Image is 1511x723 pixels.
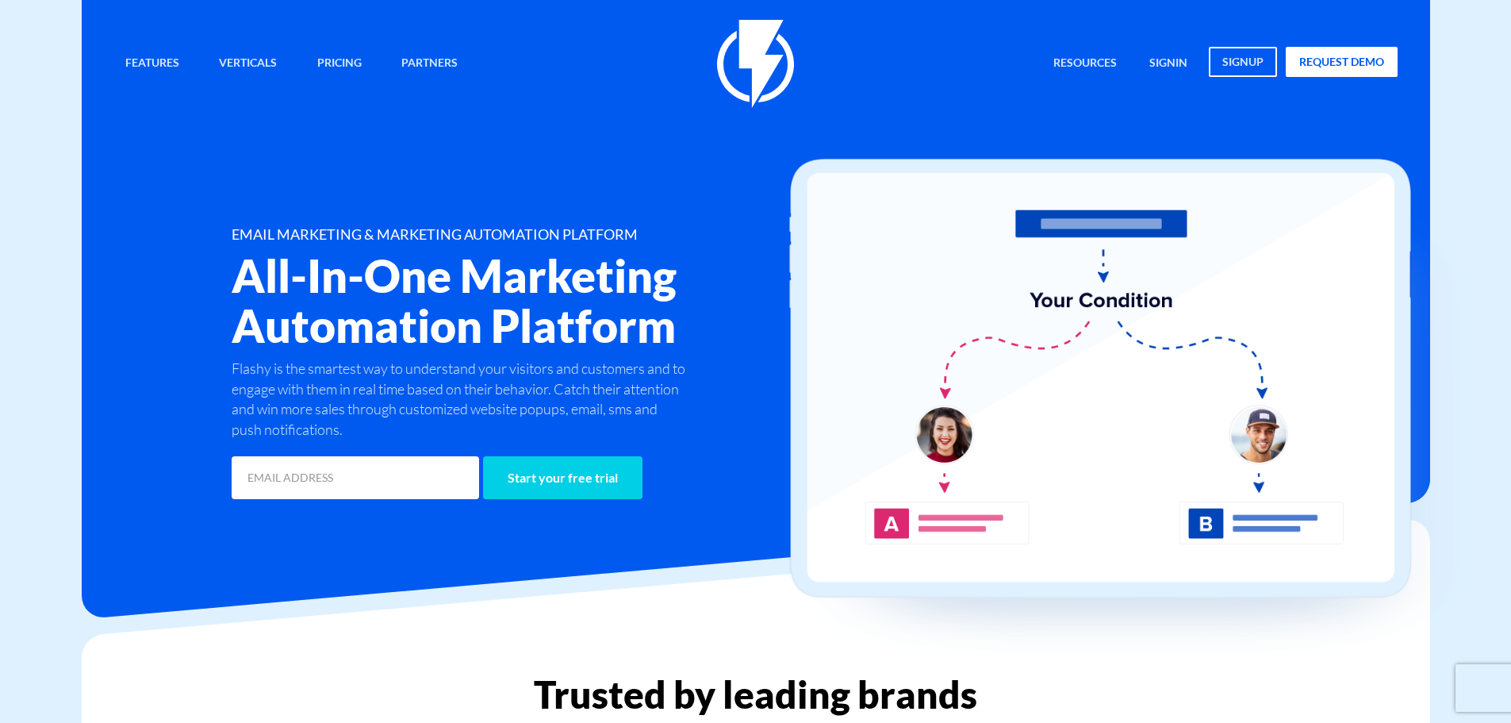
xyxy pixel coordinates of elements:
h1: EMAIL MARKETING & MARKETING AUTOMATION PLATFORM [232,227,850,243]
a: Features [113,47,191,81]
h2: Trusted by leading brands [82,674,1430,715]
a: Resources [1041,47,1129,81]
h2: All-In-One Marketing Automation Platform [232,251,850,351]
a: signup [1209,47,1277,77]
a: Verticals [207,47,289,81]
a: Partners [389,47,470,81]
p: Flashy is the smartest way to understand your visitors and customers and to engage with them in r... [232,359,690,440]
a: signin [1137,47,1199,81]
input: Start your free trial [483,456,642,499]
a: Pricing [305,47,374,81]
a: request demo [1286,47,1398,77]
input: EMAIL ADDRESS [232,456,479,499]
